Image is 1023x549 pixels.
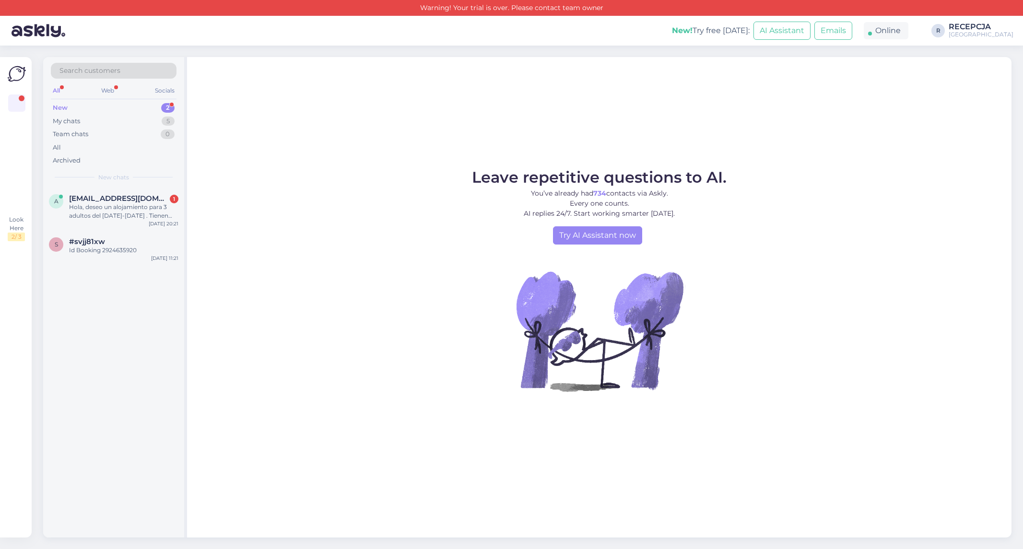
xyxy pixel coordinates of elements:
[949,23,1017,38] a: RECEPCJA[GEOGRAPHIC_DATA]
[149,220,178,227] div: [DATE] 20:21
[672,26,693,35] b: New!
[753,22,811,40] button: AI Assistant
[99,84,116,97] div: Web
[53,117,80,126] div: My chats
[54,198,59,205] span: a
[53,129,88,139] div: Team chats
[161,129,175,139] div: 0
[59,66,120,76] span: Search customers
[8,233,25,241] div: 2 / 3
[864,22,908,39] div: Online
[161,103,175,113] div: 2
[162,117,175,126] div: 5
[98,173,129,182] span: New chats
[55,241,58,248] span: s
[472,168,727,187] span: Leave repetitive questions to AI.
[593,189,606,198] b: 734
[69,203,178,220] div: Hola, deseo un alojamiento para 3 adultos del [DATE]-[DATE] . Tienen disponibilidad ? gracias
[151,255,178,262] div: [DATE] 11:21
[814,22,852,40] button: Emails
[51,84,62,97] div: All
[69,237,105,246] span: #svjj81xw
[53,143,61,152] div: All
[69,246,178,255] div: Id Booking 2924635920
[8,215,25,241] div: Look Here
[170,195,178,203] div: 1
[553,226,642,245] a: Try AI Assistant now
[8,65,26,83] img: Askly Logo
[672,25,750,36] div: Try free [DATE]:
[472,188,727,219] p: You’ve already had contacts via Askly. Every one counts. AI replies 24/7. Start working smarter [...
[949,31,1013,38] div: [GEOGRAPHIC_DATA]
[69,194,169,203] span: ariso06@yahoo.es
[931,24,945,37] div: R
[53,103,68,113] div: New
[513,245,686,417] img: No Chat active
[53,156,81,165] div: Archived
[153,84,176,97] div: Socials
[949,23,1013,31] div: RECEPCJA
